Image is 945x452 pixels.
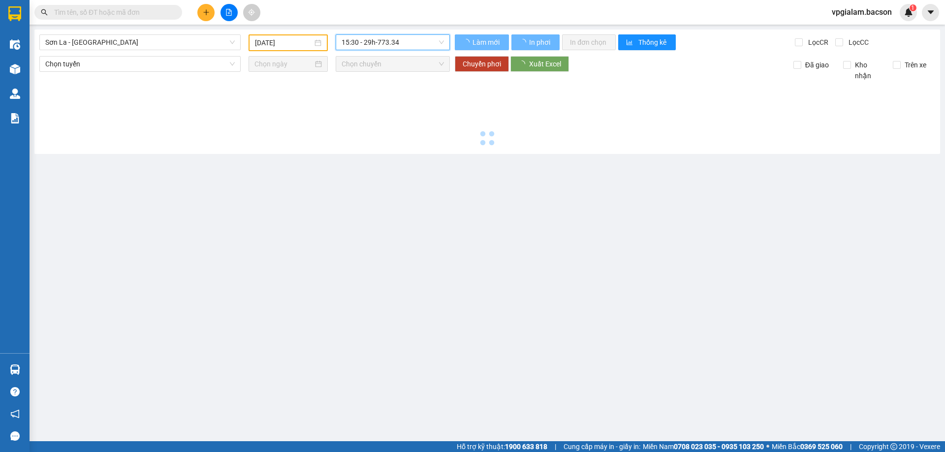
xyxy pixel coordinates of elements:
strong: 1900 633 818 [505,443,547,451]
span: In phơi [529,37,552,48]
span: Trên xe [901,60,930,70]
span: Miền Bắc [772,441,843,452]
button: caret-down [922,4,939,21]
button: aim [243,4,260,21]
span: aim [248,9,255,16]
span: loading [518,60,529,67]
button: In đơn chọn [562,34,616,50]
img: icon-new-feature [904,8,913,17]
img: warehouse-icon [10,39,20,50]
span: Kho nhận [851,60,885,81]
input: Chọn ngày [254,59,313,69]
img: warehouse-icon [10,364,20,375]
strong: 0369 525 060 [800,443,843,451]
span: file-add [225,9,232,16]
span: Chọn chuyến [342,57,444,71]
span: Sơn La - Hà Nội [45,35,235,50]
span: Lọc CR [804,37,830,48]
span: notification [10,409,20,419]
img: logo-vxr [8,6,21,21]
img: warehouse-icon [10,89,20,99]
span: vpgialam.bacson [824,6,900,18]
span: Hỗ trợ kỹ thuật: [457,441,547,452]
sup: 1 [910,4,916,11]
input: Tìm tên, số ĐT hoặc mã đơn [54,7,170,18]
span: Lọc CC [845,37,870,48]
span: Cung cấp máy in - giấy in: [564,441,640,452]
span: search [41,9,48,16]
span: Miền Nam [643,441,764,452]
span: ⚪️ [766,445,769,449]
span: 15:30 - 29h-773.34 [342,35,444,50]
button: bar-chartThống kê [618,34,676,50]
span: 1 [911,4,914,11]
span: Làm mới [472,37,501,48]
button: In phơi [511,34,560,50]
span: question-circle [10,387,20,396]
button: plus [197,4,215,21]
input: 13/10/2025 [255,37,313,48]
span: Đã giao [801,60,833,70]
span: | [850,441,851,452]
span: loading [463,39,471,46]
span: copyright [890,443,897,450]
span: message [10,431,20,441]
span: | [555,441,556,452]
span: loading [519,39,528,46]
img: solution-icon [10,113,20,123]
span: bar-chart [626,39,634,47]
button: Xuất Excel [510,56,569,72]
button: file-add [220,4,238,21]
span: plus [203,9,210,16]
span: Chọn tuyến [45,57,235,71]
span: Xuất Excel [529,59,561,69]
img: warehouse-icon [10,64,20,74]
span: Thống kê [638,37,668,48]
strong: 0708 023 035 - 0935 103 250 [674,443,764,451]
button: Làm mới [455,34,509,50]
span: caret-down [926,8,935,17]
button: Chuyển phơi [455,56,509,72]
